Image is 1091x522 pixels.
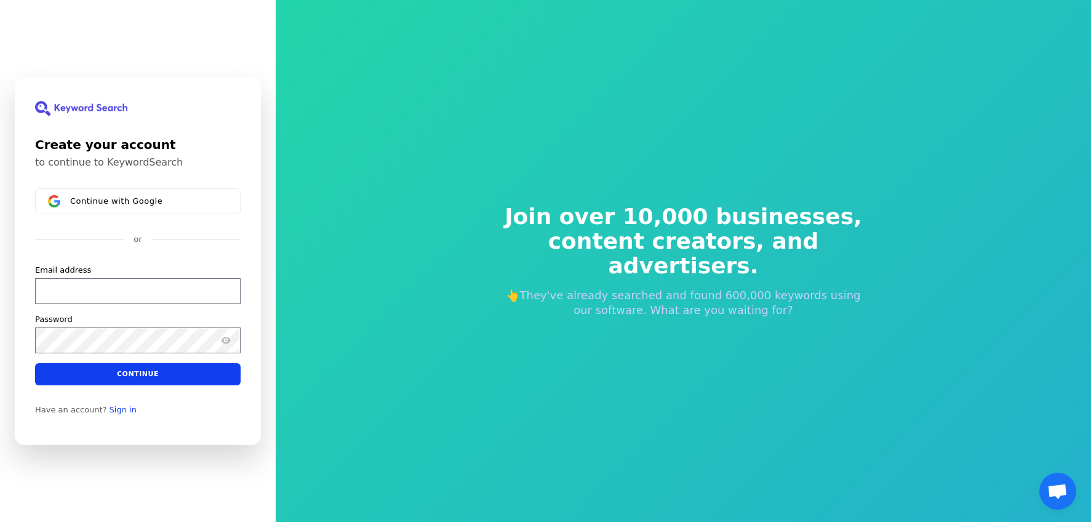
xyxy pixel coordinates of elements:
p: or [134,234,142,245]
button: Sign in with GoogleContinue with Google [35,188,241,214]
button: Continue [35,363,241,385]
div: Open chat [1039,473,1076,510]
p: to continue to KeywordSearch [35,156,241,169]
label: Password [35,314,73,325]
h1: Create your account [35,135,241,154]
span: Continue with Google [70,196,162,206]
span: content creators, and advertisers. [497,229,871,278]
button: Show password [218,333,233,348]
img: Sign in with Google [48,195,60,207]
p: 👆They've already searched and found 600,000 keywords using our software. What are you waiting for? [497,288,871,318]
span: Join over 10,000 businesses, [497,204,871,229]
a: Sign in [110,405,137,415]
img: KeywordSearch [35,101,127,116]
span: Have an account? [35,405,107,415]
label: Email address [35,265,91,276]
